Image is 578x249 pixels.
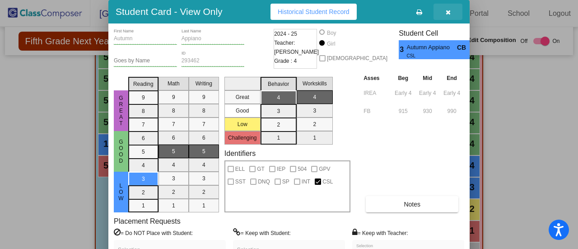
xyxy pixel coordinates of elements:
span: CB [457,43,470,52]
span: GPV [319,164,330,174]
input: Enter ID [182,58,245,64]
div: Boy [326,29,336,37]
button: Notes [366,196,458,212]
span: Notes [404,201,420,208]
div: Girl [326,40,336,48]
h3: Student Cell [399,29,477,38]
th: End [439,73,464,83]
label: = Keep with Student: [233,228,291,237]
span: 4 [470,44,477,55]
span: Good [117,139,125,164]
label: = Do NOT Place with Student: [114,228,193,237]
span: [DEMOGRAPHIC_DATA] [327,53,387,64]
label: = Keep with Teacher: [352,228,408,237]
span: 3 [399,44,406,55]
span: SST [235,176,246,187]
span: ELL [235,164,245,174]
span: SP [282,176,289,187]
span: DNQ [258,176,270,187]
th: Mid [415,73,439,83]
h3: Student Card - View Only [116,6,223,17]
span: INT [302,176,310,187]
span: Historical Student Record [278,8,350,15]
span: 2024 - 25 [274,29,297,38]
th: Beg [391,73,415,83]
label: Identifiers [224,149,256,158]
span: Great [117,95,125,127]
input: assessment [364,104,388,118]
input: goes by name [114,58,177,64]
th: Asses [361,73,391,83]
span: CSL [322,176,333,187]
span: Low [117,183,125,202]
span: 504 [298,164,307,174]
span: Autumn Appiano [407,43,457,52]
span: Teacher: [PERSON_NAME] [274,38,319,56]
input: assessment [364,86,388,100]
button: Historical Student Record [270,4,357,20]
span: CSL [407,52,451,59]
span: IEP [277,164,285,174]
span: GT [257,164,265,174]
span: Grade : 4 [274,56,297,66]
label: Placement Requests [114,217,181,226]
